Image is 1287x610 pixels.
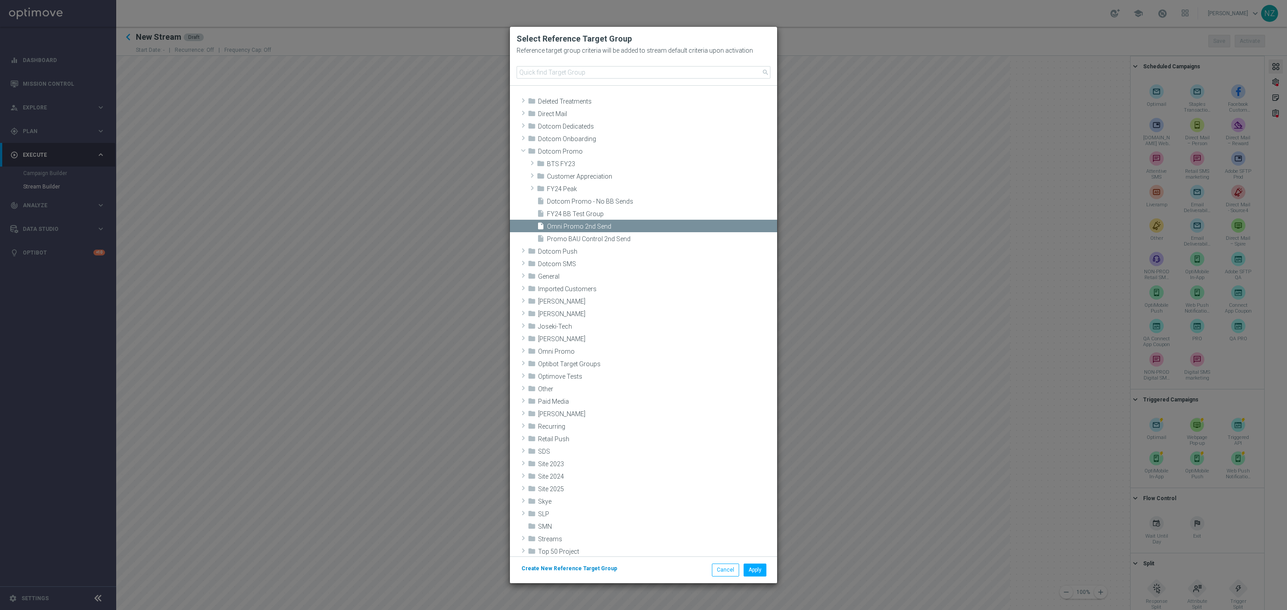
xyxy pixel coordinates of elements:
[538,335,777,343] span: Mary
[522,565,617,572] span: Create New Reference Target Group
[538,98,777,105] span: Deleted Treatments
[538,385,777,393] span: Other
[538,135,777,143] span: Dotcom Onboarding
[528,435,536,445] i: folder
[528,122,536,132] i: folder
[537,197,545,207] i: insert_drive_file
[538,260,777,268] span: Dotcom SMS
[528,297,536,307] i: folder
[528,522,536,532] i: folder
[538,448,777,455] span: SDS
[538,310,777,318] span: Jess
[517,47,753,54] h2: Reference target group criteria will be added to stream default criteria upon activation
[528,372,536,382] i: folder
[537,222,545,232] i: insert_drive_file
[538,285,777,293] span: Imported Customers
[547,235,777,243] span: Promo BAU Control 2nd Send
[517,33,770,44] h2: Select Reference Target Group
[538,473,777,480] span: Site 2024
[528,547,536,557] i: folder
[538,323,777,330] span: Joseki-Tech
[538,410,777,418] span: Patrick
[528,510,536,520] i: folder
[547,198,777,205] span: Dotcom Promo - No BB Sends
[537,172,545,182] i: folder
[528,247,536,257] i: folder
[538,510,777,518] span: SLP
[538,485,777,493] span: Site 2025
[547,173,777,180] span: Customer Appreciation
[528,359,536,370] i: folder
[528,134,536,145] i: folder
[538,360,777,368] span: Optibot Target Groups
[537,234,545,245] i: insert_drive_file
[528,109,536,120] i: folder
[517,66,770,79] input: Quick find Target Group
[528,259,536,270] i: folder
[762,69,769,76] span: search
[538,460,777,468] span: Site 2023
[538,435,777,443] span: Retail Push
[528,409,536,420] i: folder
[538,298,777,305] span: Jeff
[547,160,777,168] span: BTS FY23
[538,123,777,130] span: Dotcom Dedicateds
[528,322,536,332] i: folder
[538,110,777,118] span: Direct Mail
[538,535,777,543] span: Streams
[528,384,536,395] i: folder
[528,447,536,457] i: folder
[537,159,545,170] i: folder
[538,498,777,506] span: Skye
[744,564,766,576] button: Apply
[538,398,777,405] span: Paid Media
[538,348,777,355] span: Omni Promo
[537,209,545,220] i: insert_drive_file
[528,397,536,407] i: folder
[528,485,536,495] i: folder
[538,148,777,155] span: Dotcom Promo
[528,497,536,507] i: folder
[537,184,545,195] i: folder
[538,423,777,430] span: Recurring
[538,248,777,255] span: Dotcom Push
[528,147,536,157] i: folder
[528,309,536,320] i: folder
[538,523,777,531] span: SMN
[547,210,777,218] span: FY24 BB Test Group
[712,564,739,576] button: Cancel
[528,347,536,357] i: folder
[528,472,536,482] i: folder
[538,373,777,380] span: Optimove Tests
[528,535,536,545] i: folder
[528,97,536,107] i: folder
[528,460,536,470] i: folder
[528,284,536,295] i: folder
[547,223,777,230] span: Omni Promo 2nd Send
[528,272,536,282] i: folder
[547,185,777,193] span: FY24 Peak
[538,548,777,556] span: Top 50 Project
[521,564,618,573] button: Create New Reference Target Group
[528,334,536,345] i: folder
[538,273,777,280] span: General
[528,422,536,432] i: folder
